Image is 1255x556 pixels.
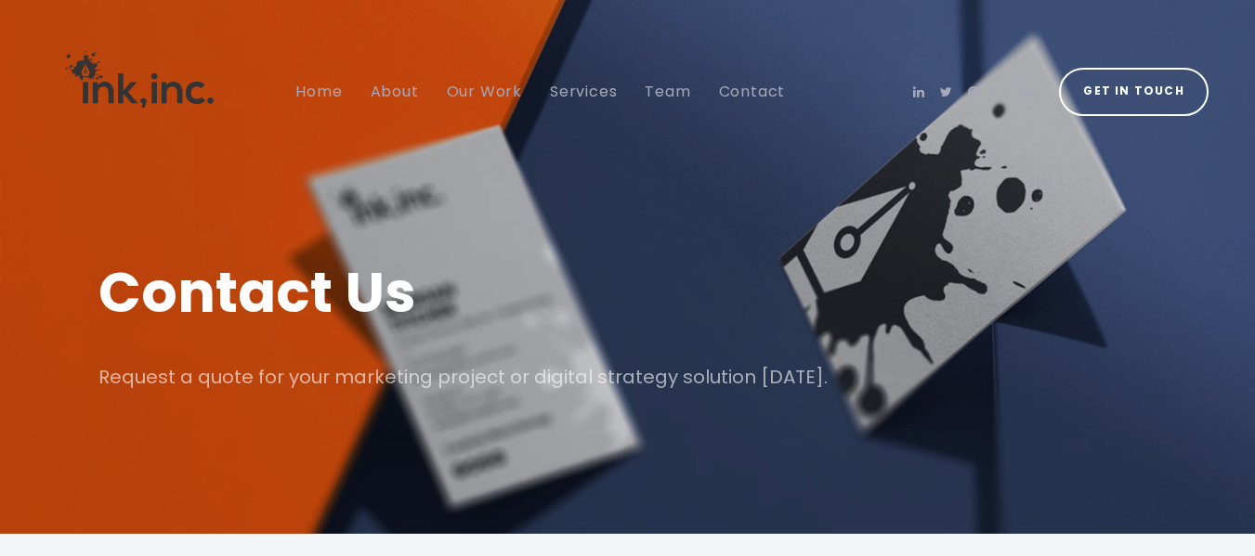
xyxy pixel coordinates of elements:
span: Home [295,81,342,102]
p: Request a quote for your marketing project or digital strategy solution [DATE]. [98,359,1157,394]
span: Our Work [447,81,522,102]
span: About [371,81,419,102]
span: Team [645,81,690,102]
h1: Contact Us [98,253,1157,331]
img: Ink, Inc. | Marketing Agency [46,17,232,142]
span: Contact [719,81,786,102]
a: Get in Touch [1059,68,1209,116]
span: Services [550,81,617,102]
span: Get in Touch [1083,81,1183,102]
